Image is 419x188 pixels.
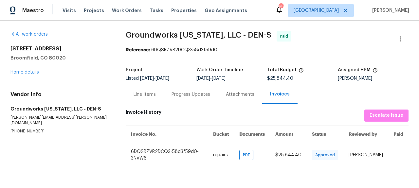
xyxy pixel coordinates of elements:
[10,45,110,52] h2: [STREET_ADDRESS]
[338,68,371,72] h5: Assigned HPM
[226,91,254,98] div: Attachments
[239,150,253,160] div: PDF
[134,91,156,98] div: Line Items
[343,126,388,143] th: Reviewed by
[126,76,169,81] span: Listed
[22,7,44,14] span: Maestro
[212,76,226,81] span: [DATE]
[196,76,210,81] span: [DATE]
[370,7,409,14] span: [PERSON_NAME]
[294,7,339,14] span: [GEOGRAPHIC_DATA]
[243,152,252,158] span: PDF
[307,126,343,143] th: Status
[126,31,271,39] span: Groundworks [US_STATE], LLC - DEN-S
[140,76,169,81] span: -
[10,32,48,37] a: All work orders
[364,110,409,122] button: Escalate Issue
[150,8,163,13] span: Tasks
[388,126,409,143] th: Paid
[10,55,110,61] h5: Broomfield, CO 80020
[208,143,234,167] td: repairs
[343,143,388,167] td: [PERSON_NAME]
[63,7,76,14] span: Visits
[112,7,142,14] span: Work Orders
[126,48,150,52] b: Reference:
[315,152,337,158] span: Approved
[10,106,110,112] h5: Groundworks [US_STATE], LLC - DEN-S
[10,115,110,126] p: [PERSON_NAME][EMAIL_ADDRESS][PERSON_NAME][DOMAIN_NAME]
[275,153,301,157] span: $25,844.40
[205,7,247,14] span: Geo Assignments
[10,128,110,134] p: [PHONE_NUMBER]
[370,111,403,120] span: Escalate Issue
[299,68,304,76] span: The total cost of line items that have been proposed by Opendoor. This sum includes line items th...
[10,91,110,98] h4: Vendor Info
[126,68,143,72] h5: Project
[126,110,161,118] h6: Invoice History
[267,68,297,72] h5: Total Budget
[270,126,307,143] th: Amount
[267,76,293,81] span: $25,844.40
[208,126,234,143] th: Bucket
[279,4,283,10] div: 151
[338,76,409,81] div: [PERSON_NAME]
[10,70,39,75] a: Home details
[140,76,154,81] span: [DATE]
[126,126,208,143] th: Invoice No.
[280,33,291,40] span: Paid
[171,7,197,14] span: Properties
[155,76,169,81] span: [DATE]
[172,91,210,98] div: Progress Updates
[196,68,243,72] h5: Work Order Timeline
[126,143,208,167] td: 6DQSRZVR2DCQ3-58d3f59d0-3NVW6
[126,47,409,53] div: 6DQSRZVR2DCQ3-58d3f59d0
[270,91,290,97] div: Invoices
[373,68,378,76] span: The hpm assigned to this work order.
[196,76,226,81] span: -
[234,126,270,143] th: Documents
[84,7,104,14] span: Projects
